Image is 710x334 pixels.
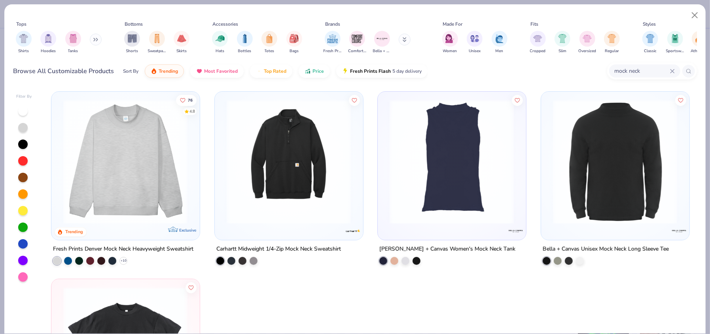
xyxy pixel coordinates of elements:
[555,31,570,54] button: filter button
[286,31,302,54] button: filter button
[642,31,658,54] button: filter button
[59,100,191,224] img: f5d85501-0dbb-4ee4-b115-c08fa3845d83
[53,244,193,254] div: Fresh Prints Denver Mock Neck Heavyweight Sweatshirt
[373,31,391,54] button: filter button
[261,31,277,54] button: filter button
[123,68,138,75] div: Sort By
[373,48,391,54] span: Bella + Canvas
[345,223,360,238] img: Carhartt logo
[212,31,228,54] div: filter for Hats
[608,34,617,43] img: Regular Image
[555,31,570,54] div: filter for Slim
[605,48,619,54] span: Regular
[216,34,225,43] img: Hats Image
[376,33,388,45] img: Bella + Canvas Image
[265,34,274,43] img: Totes Image
[237,31,253,54] button: filter button
[469,48,481,54] span: Unisex
[159,68,178,74] span: Trending
[188,98,193,102] span: 76
[443,21,462,28] div: Made For
[153,34,161,43] img: Sweatpants Image
[223,100,355,224] img: fa30a71f-ae49-4e0d-8c1b-95533b14cc8e
[121,258,127,263] span: + 10
[177,34,186,43] img: Skirts Image
[495,34,504,43] img: Men Image
[671,223,687,238] img: Bella + Canvas logo
[604,31,620,54] button: filter button
[213,21,239,28] div: Accessories
[65,31,81,54] div: filter for Tanks
[530,21,538,28] div: Fits
[128,34,137,43] img: Shorts Image
[237,31,253,54] div: filter for Bottles
[327,33,339,45] img: Fresh Prints Image
[151,68,157,74] img: trending.gif
[126,48,138,54] span: Shorts
[148,31,166,54] button: filter button
[41,48,56,54] span: Hoodies
[666,31,684,54] button: filter button
[68,48,78,54] span: Tanks
[124,31,140,54] button: filter button
[348,48,366,54] span: Comfort Colors
[13,66,114,76] div: Browse All Customizable Products
[467,31,483,54] div: filter for Unisex
[264,68,286,74] span: Top Rated
[148,48,166,54] span: Sweatpants
[492,31,507,54] div: filter for Men
[348,31,366,54] button: filter button
[265,48,275,54] span: Totes
[145,64,184,78] button: Trending
[348,31,366,54] div: filter for Comfort Colors
[442,31,458,54] button: filter button
[578,31,596,54] div: filter for Oversized
[467,31,483,54] button: filter button
[644,48,657,54] span: Classic
[373,31,391,54] div: filter for Bella + Canvas
[342,68,348,74] img: flash.gif
[666,31,684,54] div: filter for Sportswear
[445,34,454,43] img: Women Image
[508,223,524,238] img: Bella + Canvas logo
[578,48,596,54] span: Oversized
[186,282,197,293] button: Like
[530,31,546,54] button: filter button
[286,31,302,54] div: filter for Bags
[646,34,655,43] img: Classic Image
[176,48,187,54] span: Skirts
[18,48,29,54] span: Shirts
[189,108,195,114] div: 4.8
[324,48,342,54] span: Fresh Prints
[196,68,203,74] img: most_fav.gif
[543,244,669,254] div: Bella + Canvas Unisex Mock Neck Long Sleeve Tee
[643,21,656,28] div: Styles
[355,100,487,224] img: 7954176f-18fa-4bbb-98a3-5bc754bc1bf5
[238,48,252,54] span: Bottles
[290,34,298,43] img: Bags Image
[578,31,596,54] button: filter button
[349,94,360,106] button: Like
[19,34,28,43] img: Shirts Image
[299,64,330,78] button: Price
[695,34,704,43] img: Athleisure Image
[691,31,709,54] button: filter button
[549,100,681,224] img: 33c9bd9f-0a3a-4d0f-a7da-a689f9800d2b
[351,33,363,45] img: Comfort Colors Image
[290,48,299,54] span: Bags
[240,34,249,43] img: Bottles Image
[16,31,32,54] div: filter for Shirts
[148,31,166,54] div: filter for Sweatpants
[179,227,196,232] span: Exclusive
[530,48,546,54] span: Cropped
[216,244,341,254] div: Carhartt Midweight 1/4-Zip Mock Neck Sweatshirt
[604,31,620,54] div: filter for Regular
[386,100,518,224] img: 00c48c21-1fad-4179-acd5-c9e8fb652160
[216,48,224,54] span: Hats
[212,31,228,54] button: filter button
[312,68,324,74] span: Price
[176,94,197,106] button: Like
[16,21,27,28] div: Tops
[250,64,292,78] button: Top Rated
[675,94,686,106] button: Like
